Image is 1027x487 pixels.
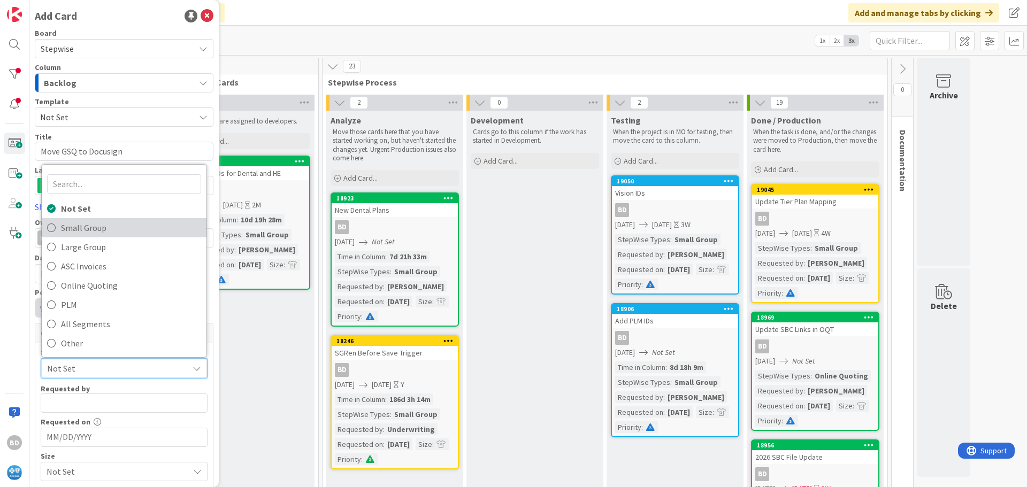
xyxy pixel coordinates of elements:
span: : [663,391,665,403]
div: New Dental Plans [332,203,458,217]
div: BD [755,467,769,481]
span: [DATE] [792,228,812,239]
div: BD [755,212,769,226]
div: Requested by [615,249,663,260]
div: Priority [755,287,781,299]
div: BD [755,339,769,353]
div: 19006 [188,158,309,165]
div: Priority [615,279,641,290]
span: : [670,234,672,245]
div: BD [7,435,22,450]
div: Requested on [335,296,383,307]
p: Cards go to this column if the work has started in Development. [473,128,597,145]
div: 2026 SBC File Update [752,450,878,464]
div: BD [615,203,629,217]
div: BD [612,331,738,345]
div: Small Group [672,234,721,245]
span: 19 [770,96,788,109]
div: Archive [930,89,958,102]
span: : [383,423,385,435]
div: Size [416,296,432,307]
i: Not Set [372,237,395,246]
div: StepWise Types [755,370,810,382]
p: These cards are assigned to developers. [184,117,308,126]
div: BD [615,331,629,345]
span: Column [35,64,61,71]
div: Small Group [392,408,440,420]
span: ASC Invoices [61,258,201,274]
span: : [390,266,392,277]
div: Update SBC Links in OQT [752,322,878,336]
span: Board [35,29,57,37]
p: Move those cards here that you have started working on, but haven't started the changes yet. Urge... [333,128,457,163]
span: 2 [630,96,648,109]
span: : [383,281,385,292]
div: Requested on [41,418,208,426]
span: : [283,259,285,270]
div: BD [752,467,878,481]
i: Not Set [652,347,675,357]
div: Requested by [335,423,383,435]
span: : [361,453,363,465]
span: Stepwise [41,43,74,54]
span: Add Card... [343,173,378,183]
div: 18906 [612,304,738,314]
img: Visit kanbanzone.com [7,7,22,22]
span: Assigned Cards [179,77,305,88]
div: 19050Vision IDs [612,176,738,200]
div: [PERSON_NAME] [665,249,727,260]
div: Requested by [755,257,803,269]
div: [DATE] [665,406,693,418]
span: 23 [343,60,361,73]
span: : [641,421,643,433]
div: Update Tier Plan Mapping [752,195,878,208]
span: Small Group [61,220,201,236]
span: Other [61,335,201,351]
a: Small Group [42,218,206,237]
span: 3x [844,35,859,46]
div: Time in Column [335,251,385,262]
img: avatar [7,465,22,480]
textarea: Move GSQ to Docusign [35,142,213,161]
span: : [670,376,672,388]
div: BD [335,220,349,234]
div: 10d 19h 28m [238,214,285,226]
span: Large Group [61,239,201,255]
div: 18923 [332,194,458,203]
span: : [665,361,667,373]
div: 18969 [752,313,878,322]
span: All Segments [61,316,201,332]
div: Requested by [615,391,663,403]
div: BD [335,363,349,377]
div: Delete [931,299,957,312]
span: 0 [893,83,911,96]
div: Size [416,438,432,450]
span: : [241,229,243,241]
span: : [641,279,643,290]
div: Requested on [335,438,383,450]
span: [DATE] [335,379,355,390]
a: Show Less... [35,200,213,213]
span: Custom Fields [41,327,194,339]
span: Done / Production [751,115,821,126]
div: Time in Column [615,361,665,373]
div: Size [696,264,712,275]
div: Requested on [755,400,803,412]
div: [DATE] [385,438,412,450]
span: PLM [61,297,201,313]
div: 19045Update Tier Plan Mapping [752,185,878,208]
span: : [853,272,854,284]
p: When the project is in MO for testing, then move the card to this column. [613,128,737,145]
span: [DATE] [372,379,392,390]
span: Position [35,289,65,296]
div: [PERSON_NAME] [805,385,867,397]
span: [DATE] [223,199,243,211]
div: [DATE] [385,296,412,307]
div: 8d 18h 9m [667,361,706,373]
span: 1x [815,35,830,46]
span: : [383,296,385,307]
div: 18923New Dental Plans [332,194,458,217]
div: 18906Add PLM IDs [612,304,738,328]
div: BD [183,183,309,197]
a: Not Set [42,199,206,218]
